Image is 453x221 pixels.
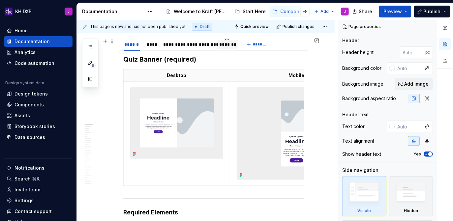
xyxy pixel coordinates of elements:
[4,47,73,58] a: Analytics
[4,99,73,110] a: Components
[15,134,45,141] div: Data sources
[312,7,337,16] button: Add
[4,174,73,184] button: Search ⌘K
[283,24,315,29] span: Publish changes
[400,46,425,58] input: Auto
[342,95,396,102] div: Background aspect ratio
[90,24,187,29] span: This page is new and has not been published yet.
[68,9,70,14] div: J
[404,208,418,213] div: Hidden
[4,121,73,132] a: Storybook stories
[123,208,304,216] h4: Required Elements
[240,24,269,29] span: Quick preview
[15,186,40,193] div: Invite team
[389,176,433,216] div: Hidden
[243,8,266,15] div: Start Here
[4,195,73,206] a: Settings
[395,62,421,74] input: Auto
[270,6,312,17] a: Components
[15,60,54,67] div: Code automation
[15,197,34,204] div: Settings
[280,8,310,15] div: Components
[82,8,144,15] div: Documentation
[1,4,75,18] button: KH DXPJ
[342,123,365,130] div: Text color
[4,25,73,36] a: Home
[232,6,268,17] a: Start Here
[342,176,386,216] div: Visible
[15,27,28,34] div: Home
[342,37,359,44] div: Header
[342,81,383,87] div: Background image
[274,22,317,31] button: Publish changes
[404,81,429,87] span: Add image
[163,5,311,18] div: Page tree
[4,132,73,143] a: Data sources
[344,9,346,14] div: J
[15,112,30,119] div: Assets
[342,111,369,118] div: Header text
[4,89,73,99] a: Design tokens
[359,8,372,15] span: Share
[15,49,36,56] div: Analytics
[15,176,40,182] div: Search ⌘K
[174,8,228,15] div: Welcome to Kraft [PERSON_NAME]
[5,8,13,15] img: 0784b2da-6f85-42e6-8793-4468946223dc.png
[131,87,223,159] img: a481884b-7f13-40ad-a89b-63f1c8859262.png
[237,87,356,180] img: 7481acde-e6c9-4bcc-b9af-eafae271e31a.png
[15,208,52,215] div: Contact support
[15,8,32,15] div: KH DXP
[4,184,73,195] a: Invite team
[232,22,272,31] button: Quick preview
[123,55,304,64] h3: Quiz Banner (required)
[4,110,73,121] a: Assets
[15,101,44,108] div: Components
[342,49,374,56] div: Header height
[163,6,231,17] a: Welcome to Kraft [PERSON_NAME]
[342,167,378,174] div: Side navigation
[128,72,226,79] p: Desktop
[425,50,430,55] p: px
[15,38,50,45] div: Documentation
[414,6,450,17] button: Publish
[5,80,44,86] div: Design system data
[349,6,377,17] button: Share
[342,138,374,144] div: Text alignment
[4,36,73,47] a: Documentation
[383,8,402,15] span: Preview
[395,121,421,132] input: Auto
[200,24,210,29] span: Draft
[90,63,96,68] span: 9
[15,91,48,97] div: Design tokens
[424,8,441,15] span: Publish
[395,78,433,90] button: Add image
[4,206,73,217] button: Contact support
[234,72,359,79] p: Mobile
[342,65,381,71] div: Background color
[4,58,73,69] a: Code automation
[320,9,329,14] span: Add
[413,152,421,157] label: Yes
[379,6,411,17] button: Preview
[15,165,45,171] div: Notifications
[4,163,73,173] button: Notifications
[15,123,55,130] div: Storybook stories
[342,151,381,157] div: Show header text
[357,208,371,213] div: Visible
